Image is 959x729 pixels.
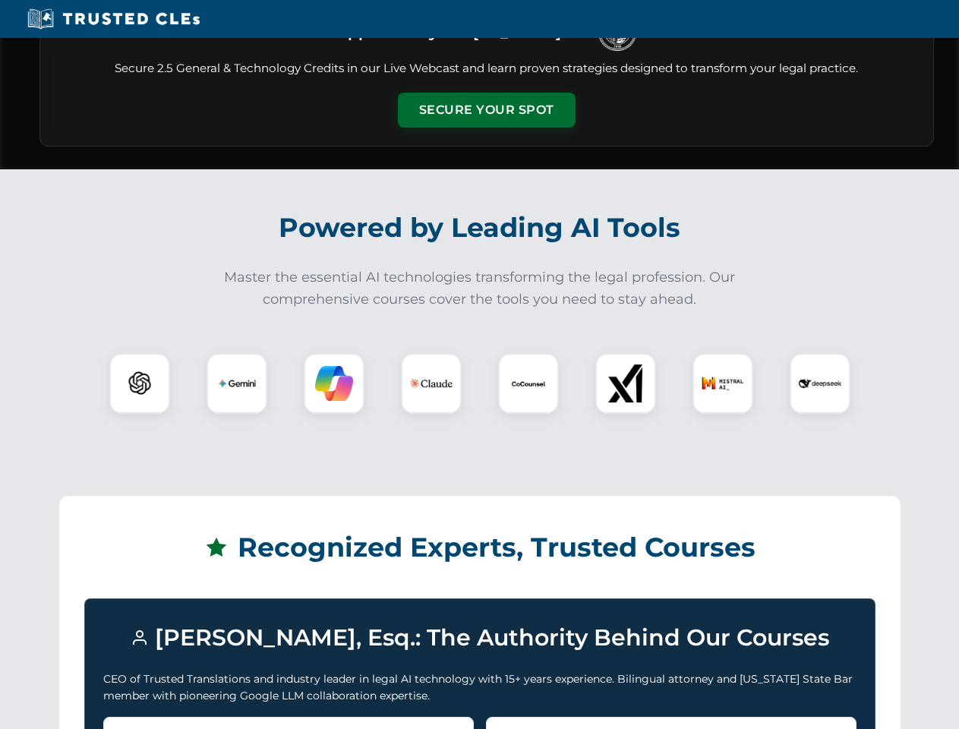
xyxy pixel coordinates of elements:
[498,353,559,414] div: CoCounsel
[692,353,753,414] div: Mistral AI
[790,353,850,414] div: DeepSeek
[84,521,875,574] h2: Recognized Experts, Trusted Courses
[103,671,856,705] p: CEO of Trusted Translations and industry leader in legal AI technology with 15+ years experience....
[702,362,744,405] img: Mistral AI Logo
[58,60,915,77] p: Secure 2.5 General & Technology Credits in our Live Webcast and learn proven strategies designed ...
[401,353,462,414] div: Claude
[118,361,162,406] img: ChatGPT Logo
[607,364,645,402] img: xAI Logo
[398,93,576,128] button: Secure Your Spot
[23,8,204,30] img: Trusted CLEs
[315,364,353,402] img: Copilot Logo
[799,362,841,405] img: DeepSeek Logo
[410,362,453,405] img: Claude Logo
[595,353,656,414] div: xAI
[509,364,547,402] img: CoCounsel Logo
[207,353,267,414] div: Gemini
[304,353,364,414] div: Copilot
[103,617,856,658] h3: [PERSON_NAME], Esq.: The Authority Behind Our Courses
[214,267,746,311] p: Master the essential AI technologies transforming the legal profession. Our comprehensive courses...
[59,201,901,254] h2: Powered by Leading AI Tools
[218,364,256,402] img: Gemini Logo
[109,353,170,414] div: ChatGPT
